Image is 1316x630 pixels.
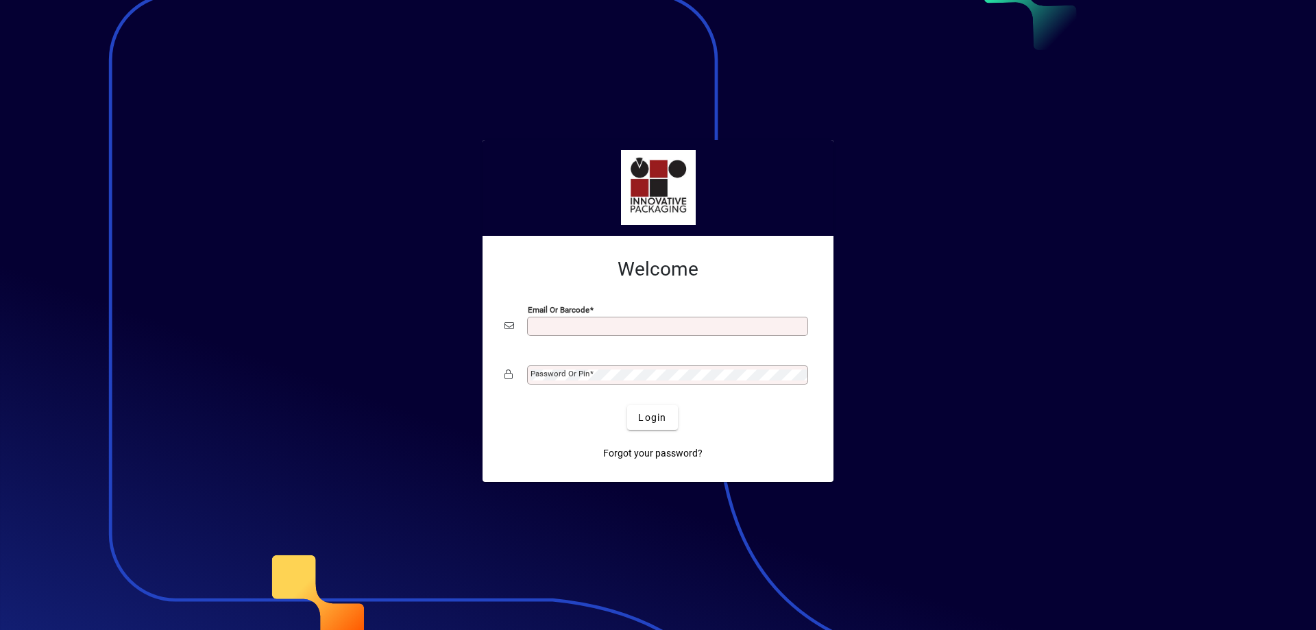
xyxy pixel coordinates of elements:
h2: Welcome [504,258,812,281]
mat-label: Password or Pin [531,369,589,378]
span: Login [638,411,666,425]
span: Forgot your password? [603,446,703,461]
a: Forgot your password? [598,441,708,465]
button: Login [627,405,677,430]
mat-label: Email or Barcode [528,305,589,315]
